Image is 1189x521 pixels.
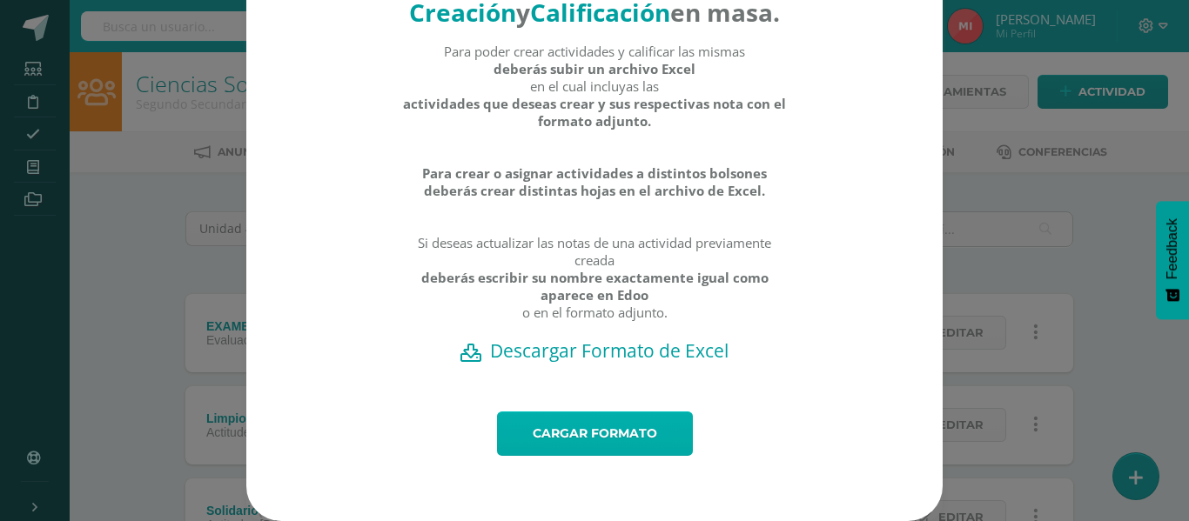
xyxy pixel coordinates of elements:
strong: deberás escribir su nombre exactamente igual como aparece en Edoo [402,269,788,304]
span: Feedback [1165,218,1180,279]
strong: deberás subir un archivo Excel [494,60,695,77]
a: Descargar Formato de Excel [277,338,912,363]
a: Cargar formato [497,411,693,456]
strong: Para crear o asignar actividades a distintos bolsones deberás crear distintas hojas en el archivo... [402,164,788,199]
button: Feedback - Mostrar encuesta [1156,201,1189,319]
strong: actividades que deseas crear y sus respectivas nota con el formato adjunto. [402,95,788,130]
div: Para poder crear actividades y calificar las mismas en el cual incluyas las Si deseas actualizar ... [402,43,788,338]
